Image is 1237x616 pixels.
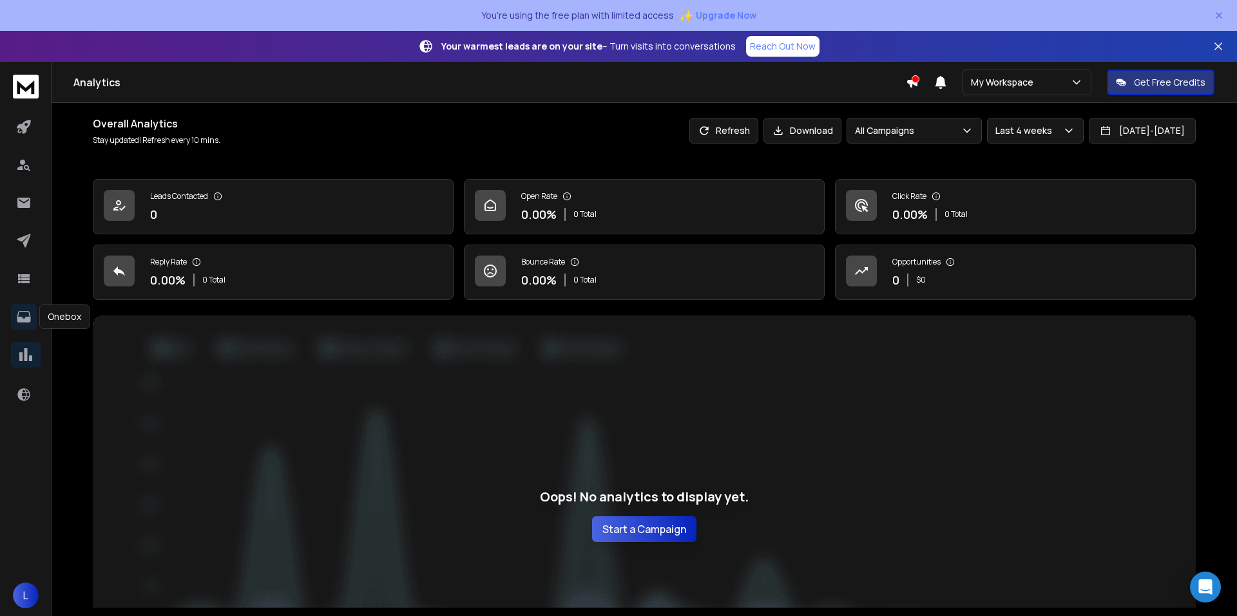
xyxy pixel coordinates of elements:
[892,191,926,201] p: Click Rate
[1089,118,1196,144] button: [DATE]-[DATE]
[892,205,928,223] p: 0.00 %
[945,209,968,219] p: 0 Total
[716,124,750,137] p: Refresh
[855,124,919,137] p: All Campaigns
[521,257,565,267] p: Bounce Rate
[521,205,557,223] p: 0.00 %
[835,179,1196,234] a: Click Rate0.00%0 Total
[892,271,899,289] p: 0
[150,191,208,201] p: Leads Contacted
[481,9,674,22] p: You're using the free plan with limited access
[150,271,186,289] p: 0.00 %
[521,191,557,201] p: Open Rate
[521,271,557,289] p: 0.00 %
[464,179,825,234] a: Open Rate0.00%0 Total
[13,75,39,98] img: logo
[689,118,758,144] button: Refresh
[916,275,926,285] p: $ 0
[93,116,220,131] h1: Overall Analytics
[573,209,597,219] p: 0 Total
[93,179,454,234] a: Leads Contacted0
[1107,70,1214,95] button: Get Free Credits
[150,205,157,223] p: 0
[441,40,736,53] p: – Turn visits into conversations
[790,124,833,137] p: Download
[696,9,756,22] span: Upgrade Now
[835,245,1196,300] a: Opportunities0$0
[464,245,825,300] a: Bounce Rate0.00%0 Total
[679,6,693,24] span: ✨
[892,257,941,267] p: Opportunities
[93,245,454,300] a: Reply Rate0.00%0 Total
[73,75,906,90] h1: Analytics
[763,118,841,144] button: Download
[13,583,39,608] button: L
[202,275,225,285] p: 0 Total
[150,257,187,267] p: Reply Rate
[1190,572,1221,602] div: Open Intercom Messenger
[39,304,90,329] div: Onebox
[746,36,820,57] a: Reach Out Now
[441,40,602,52] strong: Your warmest leads are on your site
[592,516,696,542] button: Start a Campaign
[1134,76,1205,89] p: Get Free Credits
[971,76,1039,89] p: My Workspace
[573,275,597,285] p: 0 Total
[750,40,816,53] p: Reach Out Now
[995,124,1057,137] p: Last 4 weeks
[93,135,220,145] p: Stay updated! Refresh every 10 mins.
[679,3,756,28] button: ✨Upgrade Now
[540,488,749,542] div: Oops! No analytics to display yet.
